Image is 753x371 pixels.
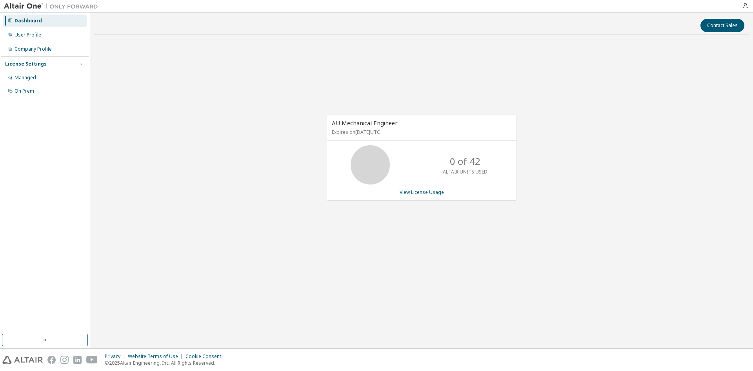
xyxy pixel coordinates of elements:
[2,356,43,364] img: altair_logo.svg
[105,360,226,366] p: © 2025 Altair Engineering, Inc. All Rights Reserved.
[443,168,487,175] p: ALTAIR UNITS USED
[15,46,52,52] div: Company Profile
[400,189,444,196] a: View License Usage
[73,356,82,364] img: linkedin.svg
[15,18,42,24] div: Dashboard
[186,353,226,360] div: Cookie Consent
[15,75,36,81] div: Managed
[86,356,98,364] img: youtube.svg
[15,88,34,94] div: On Prem
[332,119,398,127] span: AU Mechanical Engineer
[47,356,56,364] img: facebook.svg
[4,2,102,10] img: Altair One
[128,353,186,360] div: Website Terms of Use
[60,356,69,364] img: instagram.svg
[15,32,41,38] div: User Profile
[5,61,47,67] div: License Settings
[450,155,480,168] p: 0 of 42
[700,19,744,32] button: Contact Sales
[105,353,128,360] div: Privacy
[332,129,510,135] p: Expires on [DATE] UTC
